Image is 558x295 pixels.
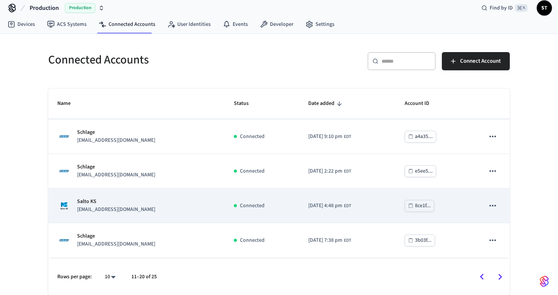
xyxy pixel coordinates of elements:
[415,132,433,141] div: a4a35...
[161,17,217,31] a: User Identities
[57,130,71,143] img: Schlage Logo, Square
[57,164,71,178] img: Schlage Logo, Square
[308,98,344,109] span: Date added
[217,17,254,31] a: Events
[308,236,342,244] span: [DATE] 7:38 pm
[240,167,265,175] p: Connected
[77,232,155,240] p: Schlage
[308,202,351,210] div: America/Toronto
[415,167,433,176] div: e5ee5...
[308,167,351,175] div: America/Toronto
[491,268,509,286] button: Go to next page
[131,273,157,281] p: 11–20 of 25
[101,271,119,282] div: 10
[460,56,501,66] span: Connect Account
[537,0,552,16] button: ST
[240,133,265,141] p: Connected
[240,202,265,210] p: Connected
[48,52,274,68] h5: Connected Accounts
[2,17,41,31] a: Devices
[442,52,510,70] button: Connect Account
[415,201,431,211] div: 8ce1f...
[77,198,155,206] p: Salto KS
[405,200,434,212] button: 8ce1f...
[308,236,351,244] div: America/Toronto
[405,235,435,246] button: 3b03f...
[344,237,351,244] span: EDT
[57,233,71,247] img: Schlage Logo, Square
[538,1,551,15] span: ST
[490,4,513,12] span: Find by ID
[515,4,528,12] span: ⌘ K
[299,17,340,31] a: Settings
[57,273,92,281] p: Rows per page:
[77,128,155,136] p: Schlage
[77,206,155,214] p: [EMAIL_ADDRESS][DOMAIN_NAME]
[405,98,439,109] span: Account ID
[405,165,436,177] button: e5ee5...
[308,202,342,210] span: [DATE] 4:48 pm
[77,171,155,179] p: [EMAIL_ADDRESS][DOMAIN_NAME]
[308,167,342,175] span: [DATE] 2:22 pm
[308,133,342,141] span: [DATE] 9:10 pm
[234,98,259,109] span: Status
[57,199,71,213] img: Salto KS Logo
[77,240,155,248] p: [EMAIL_ADDRESS][DOMAIN_NAME]
[41,17,93,31] a: ACS Systems
[30,3,59,13] span: Production
[475,1,534,15] div: Find by ID⌘ K
[254,17,299,31] a: Developer
[57,98,80,109] span: Name
[540,275,549,287] img: SeamLogoGradient.69752ec5.svg
[344,203,351,209] span: EDT
[77,136,155,144] p: [EMAIL_ADDRESS][DOMAIN_NAME]
[473,268,491,286] button: Go to previous page
[308,133,351,141] div: America/Toronto
[240,236,265,244] p: Connected
[344,168,351,175] span: EDT
[93,17,161,31] a: Connected Accounts
[77,163,155,171] p: Schlage
[65,3,95,13] span: Production
[415,236,432,245] div: 3b03f...
[344,133,351,140] span: EDT
[405,131,436,143] button: a4a35...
